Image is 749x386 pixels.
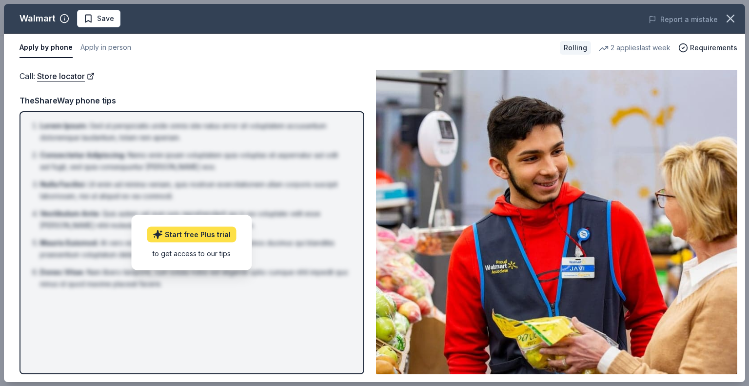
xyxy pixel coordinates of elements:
img: Image for Walmart [376,70,737,374]
button: Apply by phone [20,38,73,58]
div: Rolling [560,41,591,55]
div: 2 applies last week [599,42,670,54]
div: Walmart [20,11,56,26]
li: At vero eos et accusamus et iusto odio dignissimos ducimus qui blanditiis praesentium voluptatum ... [40,237,350,261]
span: Save [97,13,114,24]
span: Lorem Ipsum : [40,122,88,130]
li: Sed ut perspiciatis unde omnis iste natus error sit voluptatem accusantium doloremque laudantium,... [40,120,350,143]
li: Ut enim ad minima veniam, quis nostrum exercitationem ullam corporis suscipit laboriosam, nisi ut... [40,179,350,202]
button: Report a mistake [649,14,718,25]
button: Save [77,10,120,27]
li: Nemo enim ipsam voluptatem quia voluptas sit aspernatur aut odit aut fugit, sed quia consequuntur... [40,149,350,173]
button: Requirements [678,42,737,54]
a: Store locator [37,70,95,82]
span: Mauris Euismod : [40,239,99,247]
div: TheShareWay phone tips [20,94,364,107]
div: Call : [20,70,364,82]
span: Donec Vitae : [40,268,85,276]
span: Nulla Facilisi : [40,180,86,188]
span: Vestibulum Ante : [40,209,100,218]
div: to get access to our tips [147,248,237,259]
li: Nam libero tempore, cum soluta nobis est eligendi optio cumque nihil impedit quo minus id quod ma... [40,266,350,290]
span: Requirements [690,42,737,54]
button: Apply in person [80,38,131,58]
a: Start free Plus trial [147,227,237,243]
li: Quis autem vel eum iure reprehenderit qui in ea voluptate velit esse [PERSON_NAME] nihil molestia... [40,208,350,231]
span: Consectetur Adipiscing : [40,151,126,159]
